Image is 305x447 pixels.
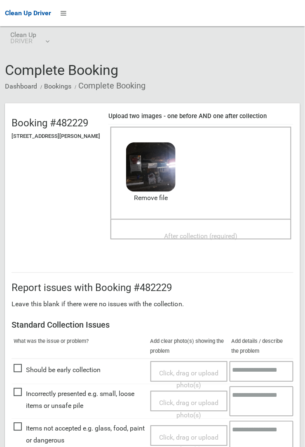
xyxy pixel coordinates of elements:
th: What was the issue or problem? [12,335,148,359]
p: Leave this blank if there were no issues with the collection. [12,298,293,311]
span: Incorrectly presented e.g. small, loose items or unsafe pile [14,388,146,412]
span: After collection (required) [164,232,238,240]
span: Clean Up [10,32,49,44]
span: Complete Booking [5,62,118,78]
h5: [STREET_ADDRESS][PERSON_NAME] [12,133,100,139]
li: Complete Booking [73,78,145,93]
th: Add details / describe the problem [230,335,293,359]
span: Click, drag or upload photo(s) [159,399,218,419]
span: Clean Up Driver [5,9,51,17]
a: Clean Up Driver [5,7,51,19]
h4: Upload two images - one before AND one after collection [108,113,293,120]
span: Items not accepted e.g. glass, food, paint or dangerous [14,423,146,447]
a: Dashboard [5,82,37,90]
h3: Standard Collection Issues [12,321,293,330]
th: Add clear photo(s) showing the problem [148,335,230,359]
span: Should be early collection [14,364,101,377]
h2: Booking #482229 [12,118,100,128]
small: DRIVER [10,38,36,44]
a: Bookings [44,82,71,90]
a: Remove file [126,192,176,204]
span: Click, drag or upload photo(s) [159,370,218,390]
a: Clean UpDRIVER [5,26,54,53]
h2: Report issues with Booking #482229 [12,283,293,293]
